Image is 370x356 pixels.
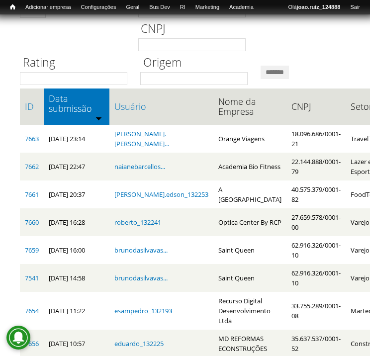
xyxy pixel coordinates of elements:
a: esampedro_132193 [114,306,172,315]
a: eduardo_132225 [114,339,164,348]
a: Data submissão [49,93,104,113]
a: Academia [224,2,259,12]
a: [PERSON_NAME].[PERSON_NAME]... [114,129,169,148]
td: 33.755.289/0001-08 [286,292,346,330]
td: [DATE] 11:22 [44,292,109,330]
th: CNPJ [286,89,346,125]
img: ordem crescente [95,115,102,121]
td: [DATE] 16:28 [44,208,109,236]
label: Origem [140,54,254,72]
td: A [GEOGRAPHIC_DATA] [213,180,286,208]
a: Bus Dev [144,2,175,12]
a: Início [5,2,20,12]
td: Orange Viagens [213,125,286,153]
span: Início [10,3,15,10]
a: RI [175,2,190,12]
td: [DATE] 23:14 [44,125,109,153]
td: [DATE] 20:37 [44,180,109,208]
a: 7661 [25,190,39,199]
td: 62.916.326/0001-10 [286,264,346,292]
td: Saint Queen [213,236,286,264]
a: 7654 [25,306,39,315]
a: naianebarcellos... [114,162,165,171]
a: brunodasilvavas... [114,246,168,255]
label: CNPJ [138,20,252,38]
a: 7541 [25,273,39,282]
a: Configurações [76,2,121,12]
td: Recurso Digital Desenvolvimento Ltda [213,292,286,330]
td: [DATE] 16:00 [44,236,109,264]
a: [PERSON_NAME].edson_132253 [114,190,208,199]
th: Nome da Empresa [213,89,286,125]
td: 22.144.888/0001-79 [286,153,346,180]
td: [DATE] 22:47 [44,153,109,180]
td: 27.659.578/0001-00 [286,208,346,236]
td: 18.096.686/0001-21 [286,125,346,153]
td: Saint Queen [213,264,286,292]
strong: joao.ruiz_124888 [297,4,341,10]
a: 7662 [25,162,39,171]
td: [DATE] 14:58 [44,264,109,292]
a: ID [25,101,39,111]
a: 7659 [25,246,39,255]
a: Marketing [190,2,224,12]
a: 7660 [25,218,39,227]
td: 62.916.326/0001-10 [286,236,346,264]
a: Olájoao.ruiz_124888 [283,2,345,12]
td: Academia Bio Fitness [213,153,286,180]
label: Rating [20,54,134,72]
a: Usuário [114,101,208,111]
a: brunodasilvavas... [114,273,168,282]
a: roberto_132241 [114,218,161,227]
a: 7663 [25,134,39,143]
td: Optica Center By RCP [213,208,286,236]
a: 7656 [25,339,39,348]
a: Adicionar empresa [20,2,76,12]
a: Sair [345,2,365,12]
a: Geral [121,2,144,12]
td: 40.575.379/0001-82 [286,180,346,208]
